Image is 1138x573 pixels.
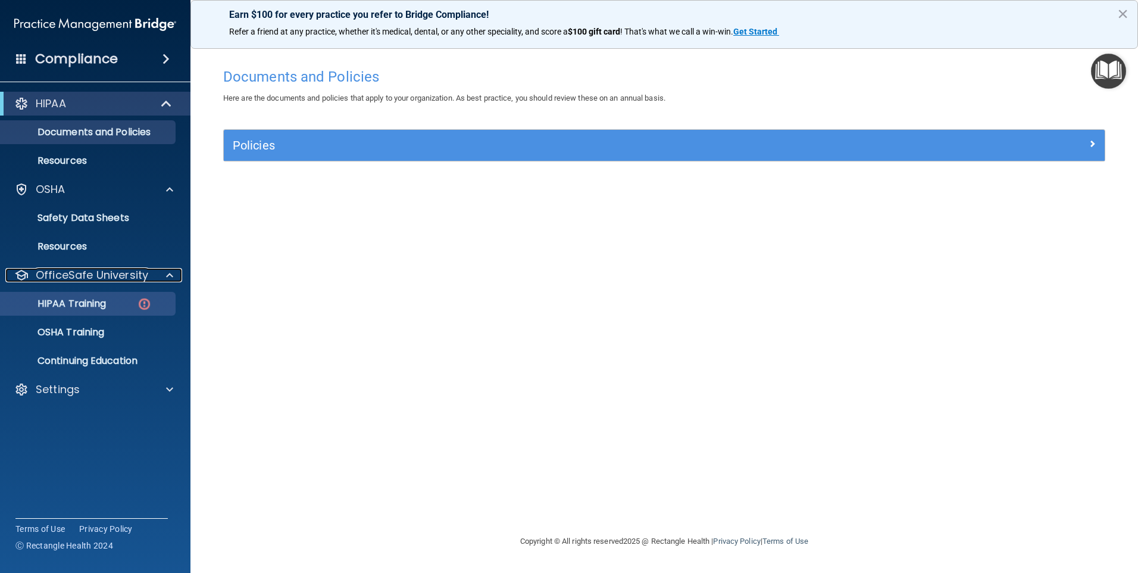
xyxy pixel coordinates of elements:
img: danger-circle.6113f641.png [137,297,152,312]
a: Settings [14,382,173,397]
span: Ⓒ Rectangle Health 2024 [15,540,113,552]
a: Get Started [733,27,779,36]
img: PMB logo [14,13,176,36]
strong: Get Started [733,27,777,36]
span: Refer a friend at any practice, whether it's medical, dental, or any other speciality, and score a [229,27,568,36]
p: Documents and Policies [8,126,170,138]
p: Resources [8,241,170,253]
a: Policies [233,136,1096,155]
a: OSHA [14,182,173,197]
p: Continuing Education [8,355,170,367]
a: Privacy Policy [713,537,760,546]
p: HIPAA Training [8,298,106,310]
h5: Policies [233,139,876,152]
h4: Documents and Policies [223,69,1105,85]
strong: $100 gift card [568,27,620,36]
p: Settings [36,382,80,397]
button: Close [1117,4,1128,23]
span: ! That's what we call a win-win. [620,27,733,36]
div: Copyright © All rights reserved 2025 @ Rectangle Health | | [447,522,881,560]
h4: Compliance [35,51,118,67]
a: Terms of Use [762,537,808,546]
p: OSHA Training [8,326,104,338]
a: Terms of Use [15,523,65,535]
a: Privacy Policy [79,523,133,535]
p: HIPAA [36,96,66,111]
p: OSHA [36,182,65,197]
a: HIPAA [14,96,173,111]
button: Open Resource Center [1091,54,1126,89]
p: Safety Data Sheets [8,212,170,224]
span: Here are the documents and policies that apply to your organization. As best practice, you should... [223,94,665,102]
p: Resources [8,155,170,167]
a: OfficeSafe University [14,268,173,282]
p: OfficeSafe University [36,268,148,282]
p: Earn $100 for every practice you refer to Bridge Compliance! [229,9,1099,20]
